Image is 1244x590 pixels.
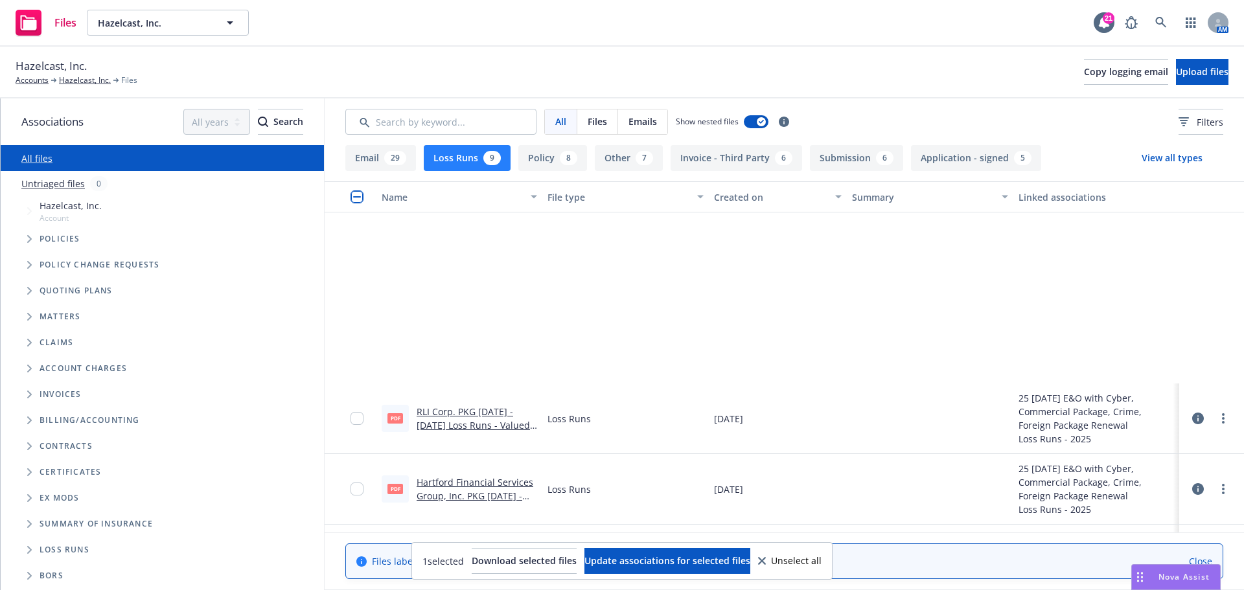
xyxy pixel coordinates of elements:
div: 8 [560,151,577,165]
span: 1 selected [422,554,464,568]
span: Filters [1197,115,1223,129]
a: Report a Bug [1118,10,1144,36]
a: Accounts [16,74,49,86]
span: All [555,115,566,128]
button: Submission [810,145,903,171]
div: 25 [DATE] E&O with Cyber, Commercial Package, Crime, Foreign Package Renewal [1019,391,1174,432]
button: Name [376,181,542,212]
a: Switch app [1178,10,1204,36]
span: Summary of insurance [40,520,153,528]
button: SearchSearch [258,109,303,135]
a: Hartford Financial Services Group, Inc. PKG [DATE] - [DATE] Loss Runs - Valued [DATE].pdf [417,476,533,529]
div: 21 [1103,12,1114,24]
a: Untriaged files [21,177,85,190]
button: Summary [847,181,1013,212]
div: Loss Runs - 2025 [1019,503,1174,516]
button: Copy logging email [1084,59,1168,85]
button: Other [595,145,663,171]
span: pdf [387,413,403,423]
span: Download selected files [472,554,577,567]
a: All files [21,152,52,165]
button: Email [345,145,416,171]
span: Update associations for selected files [584,554,750,567]
span: Files [54,17,76,28]
input: Select all [351,190,363,203]
span: Policies [40,235,80,243]
div: 7 [636,151,653,165]
button: File type [542,181,708,212]
span: Matters [40,313,80,321]
span: Associations [21,113,84,130]
button: Loss Runs [424,145,511,171]
div: Loss Runs - 2025 [1019,432,1174,446]
span: Filters [1179,115,1223,129]
span: pdf [387,484,403,494]
span: Billing/Accounting [40,416,140,424]
div: File type [547,190,689,204]
span: Invoices [40,391,82,398]
input: Search by keyword... [345,109,536,135]
span: Claims [40,339,73,346]
div: Drag to move [1132,565,1148,589]
span: Loss Runs [547,412,591,425]
div: Folder Tree Example [1,407,324,589]
span: Account [40,212,102,223]
span: Nova Assist [1158,571,1210,582]
span: Hazelcast, Inc. [16,58,87,74]
button: Created on [709,181,847,212]
a: Files [10,5,82,41]
div: Linked associations [1019,190,1174,204]
div: Name [382,190,523,204]
span: Files labeled as "Auto ID card" are hidden. [372,554,644,568]
span: [DATE] [714,482,743,496]
div: 6 [775,151,792,165]
a: Close [1189,554,1212,568]
div: Search [258,109,303,134]
button: Nova Assist [1131,564,1221,590]
div: 25 [DATE] E&O with Cyber, Commercial Package, Crime, Foreign Package Renewal [1019,462,1174,503]
button: Linked associations [1013,181,1179,212]
div: Summary [852,190,993,204]
div: 29 [384,151,406,165]
span: Show nested files [676,116,739,127]
a: RLI Corp. PKG [DATE] - [DATE] Loss Runs - Valued [DATE].pdf [417,405,530,445]
div: Tree Example [1,196,324,407]
span: BORs [40,572,63,580]
input: Toggle Row Selected [351,412,363,425]
span: Files [588,115,607,128]
button: Download selected files [472,548,577,574]
a: Search [1148,10,1174,36]
a: Hazelcast, Inc. [59,74,111,86]
span: Files [121,74,137,86]
button: View all types [1121,145,1223,171]
span: Certificates [40,468,101,476]
span: Hazelcast, Inc. [98,16,210,30]
div: 0 [90,176,108,191]
button: Update associations for selected files [584,548,750,574]
span: Unselect all [771,556,822,565]
span: Upload files [1176,65,1228,78]
div: 9 [483,151,501,165]
div: 5 [1014,151,1031,165]
button: Application - signed [911,145,1041,171]
span: Copy logging email [1084,65,1168,78]
span: Emails [628,115,657,128]
button: Policy [518,145,587,171]
span: [DATE] [714,412,743,425]
button: Filters [1179,109,1223,135]
button: Hazelcast, Inc. [87,10,249,36]
button: Upload files [1176,59,1228,85]
span: Hazelcast, Inc. [40,199,102,212]
div: Created on [714,190,828,204]
span: Account charges [40,365,127,372]
button: Invoice - Third Party [671,145,802,171]
svg: Search [258,117,268,127]
a: more [1215,481,1231,497]
span: Loss Runs [547,482,591,496]
span: Quoting plans [40,287,113,295]
span: Loss Runs [40,546,89,554]
span: Policy change requests [40,261,159,269]
a: more [1215,411,1231,426]
div: 6 [876,151,893,165]
button: Unselect all [758,548,822,574]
